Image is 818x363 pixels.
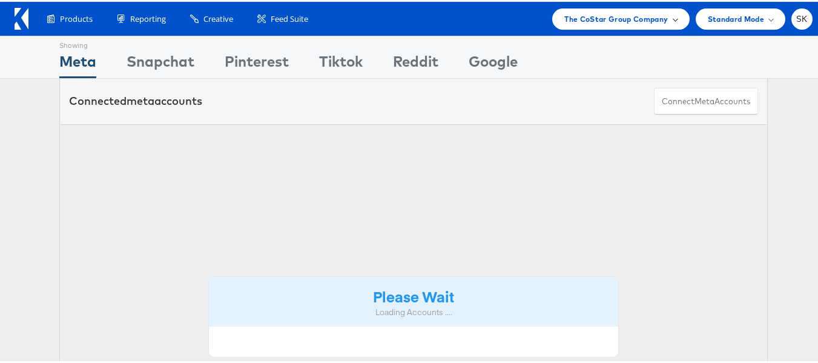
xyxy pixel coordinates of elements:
[654,86,758,113] button: ConnectmetaAccounts
[469,49,518,76] div: Google
[393,49,438,76] div: Reddit
[319,49,363,76] div: Tiktok
[127,92,154,106] span: meta
[694,94,714,105] span: meta
[271,12,308,23] span: Feed Suite
[60,12,93,23] span: Products
[59,49,96,76] div: Meta
[127,49,194,76] div: Snapchat
[130,12,166,23] span: Reporting
[708,11,764,24] span: Standard Mode
[225,49,289,76] div: Pinterest
[564,11,668,24] span: The CoStar Group Company
[373,284,454,304] strong: Please Wait
[203,12,233,23] span: Creative
[796,13,808,21] span: SK
[218,305,609,316] div: Loading Accounts ....
[69,92,202,107] div: Connected accounts
[59,35,96,49] div: Showing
